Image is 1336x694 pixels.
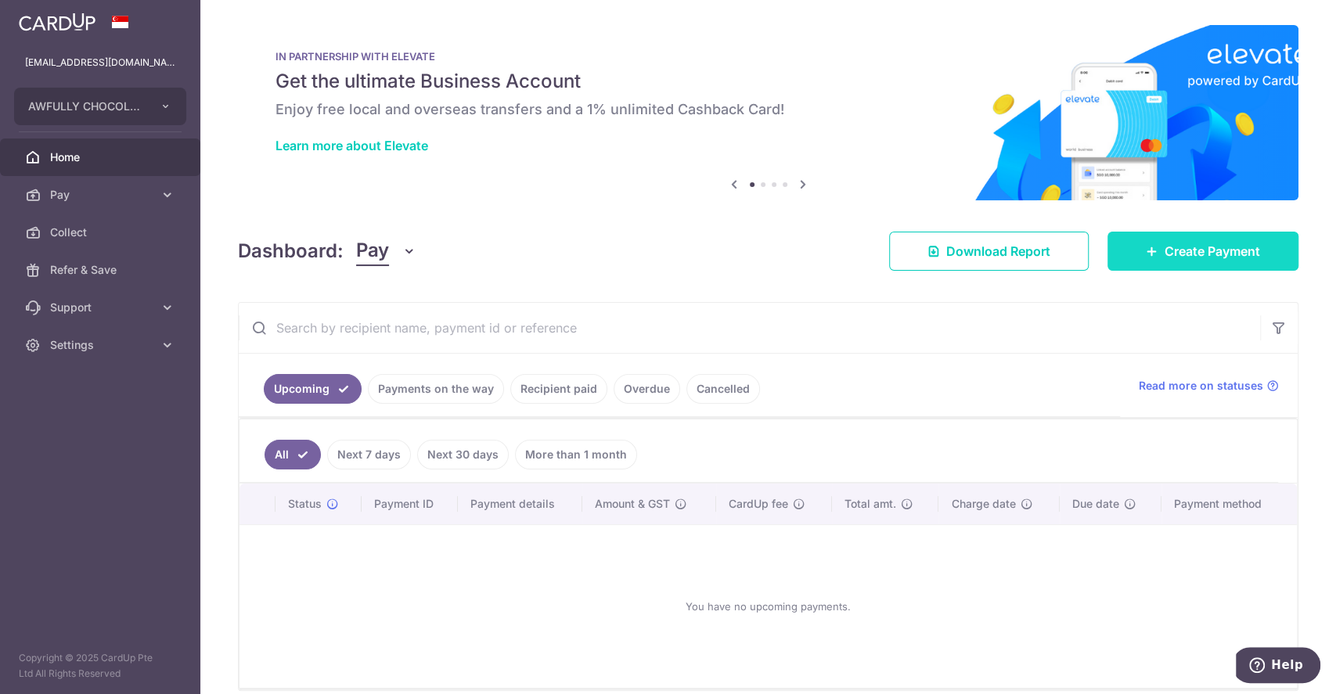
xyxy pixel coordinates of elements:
[1139,378,1279,394] a: Read more on statuses
[368,374,504,404] a: Payments on the way
[362,484,458,524] th: Payment ID
[356,236,416,266] button: Pay
[1236,647,1320,686] iframe: Opens a widget where you can find more information
[327,440,411,469] a: Next 7 days
[19,13,95,31] img: CardUp
[951,496,1015,512] span: Charge date
[614,374,680,404] a: Overdue
[238,237,344,265] h4: Dashboard:
[275,69,1261,94] h5: Get the ultimate Business Account
[1072,496,1119,512] span: Due date
[515,440,637,469] a: More than 1 month
[889,232,1089,271] a: Download Report
[729,496,788,512] span: CardUp fee
[264,374,362,404] a: Upcoming
[25,55,175,70] p: [EMAIL_ADDRESS][DOMAIN_NAME]
[1161,484,1297,524] th: Payment method
[288,496,322,512] span: Status
[238,25,1298,200] img: Renovation banner
[510,374,607,404] a: Recipient paid
[1107,232,1298,271] a: Create Payment
[258,538,1278,675] div: You have no upcoming payments.
[275,100,1261,119] h6: Enjoy free local and overseas transfers and a 1% unlimited Cashback Card!
[50,300,153,315] span: Support
[275,50,1261,63] p: IN PARTNERSHIP WITH ELEVATE
[50,149,153,165] span: Home
[417,440,509,469] a: Next 30 days
[28,99,144,114] span: AWFULLY CHOCOLATE CENTRAL KITCHEN PTE. LTD.
[458,484,582,524] th: Payment details
[50,225,153,240] span: Collect
[1139,378,1263,394] span: Read more on statuses
[14,88,186,125] button: AWFULLY CHOCOLATE CENTRAL KITCHEN PTE. LTD.
[686,374,760,404] a: Cancelled
[844,496,896,512] span: Total amt.
[356,236,389,266] span: Pay
[50,187,153,203] span: Pay
[265,440,321,469] a: All
[595,496,670,512] span: Amount & GST
[1165,242,1260,261] span: Create Payment
[50,262,153,278] span: Refer & Save
[50,337,153,353] span: Settings
[946,242,1050,261] span: Download Report
[275,138,428,153] a: Learn more about Elevate
[239,303,1260,353] input: Search by recipient name, payment id or reference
